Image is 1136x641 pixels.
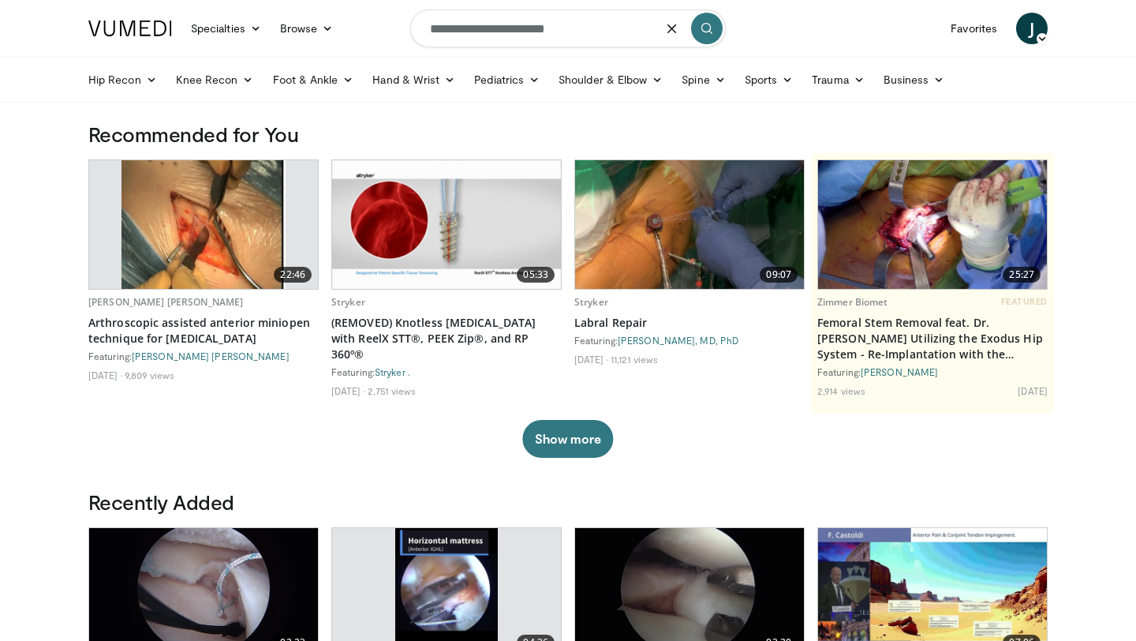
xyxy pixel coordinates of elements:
[331,365,562,378] div: Featuring:
[574,315,805,331] a: Labral Repair
[332,160,561,289] a: 05:33
[941,13,1007,44] a: Favorites
[1003,267,1041,283] span: 25:27
[549,64,672,96] a: Shoulder & Elbow
[88,315,319,347] a: Arthroscopic assisted anterior miniopen technique for [MEDICAL_DATA]
[817,315,1048,362] a: Femoral Stem Removal feat. Dr. [PERSON_NAME] Utilizing the Exodus Hip System - Re-Implantation wi...
[611,353,658,365] li: 11,121 views
[181,13,271,44] a: Specialties
[818,160,1047,289] a: 25:27
[672,64,734,96] a: Spine
[1016,13,1048,44] a: J
[465,64,549,96] a: Pediatrics
[166,64,263,96] a: Knee Recon
[89,160,318,289] a: 22:46
[88,295,243,309] a: [PERSON_NAME] [PERSON_NAME]
[368,384,416,397] li: 2,751 views
[817,295,888,309] a: Zimmer Biomet
[271,13,343,44] a: Browse
[760,267,798,283] span: 09:07
[132,350,290,362] a: [PERSON_NAME] [PERSON_NAME]
[874,64,955,96] a: Business
[1001,296,1048,307] span: FEATURED
[410,9,726,47] input: Search topics, interventions
[88,350,319,362] div: Featuring:
[574,353,608,365] li: [DATE]
[802,64,874,96] a: Trauma
[274,267,312,283] span: 22:46
[88,122,1048,147] h3: Recommended for You
[575,160,804,289] img: -TiYc6krEQGNAzh35hMDoxOjBrOw-uIx_2.620x360_q85_upscale.jpg
[618,335,738,346] a: [PERSON_NAME], MD, PhD
[817,384,865,397] li: 2,914 views
[517,267,555,283] span: 05:33
[331,384,365,397] li: [DATE]
[818,160,1047,289] img: 8704042d-15d5-4ce9-b753-6dec72ffdbb1.620x360_q85_upscale.jpg
[1018,384,1048,397] li: [DATE]
[375,366,410,377] a: Stryker .
[817,365,1048,378] div: Featuring:
[331,295,365,309] a: Stryker
[574,295,608,309] a: Stryker
[88,369,122,381] li: [DATE]
[574,334,805,347] div: Featuring:
[121,160,286,289] img: fernan_1.png.620x360_q85_upscale.jpg
[332,160,561,289] img: 320867_0000_1.png.620x360_q85_upscale.jpg
[735,64,803,96] a: Sports
[79,64,166,96] a: Hip Recon
[88,489,1048,515] h3: Recently Added
[263,64,364,96] a: Foot & Ankle
[363,64,465,96] a: Hand & Wrist
[125,369,174,381] li: 9,809 views
[88,21,172,36] img: VuMedi Logo
[575,160,804,289] a: 09:07
[331,315,562,362] a: (REMOVED) Knotless [MEDICAL_DATA] with ReelX STT®, PEEK Zip®, and RP 360º®
[861,366,938,377] a: [PERSON_NAME]
[522,420,613,458] button: Show more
